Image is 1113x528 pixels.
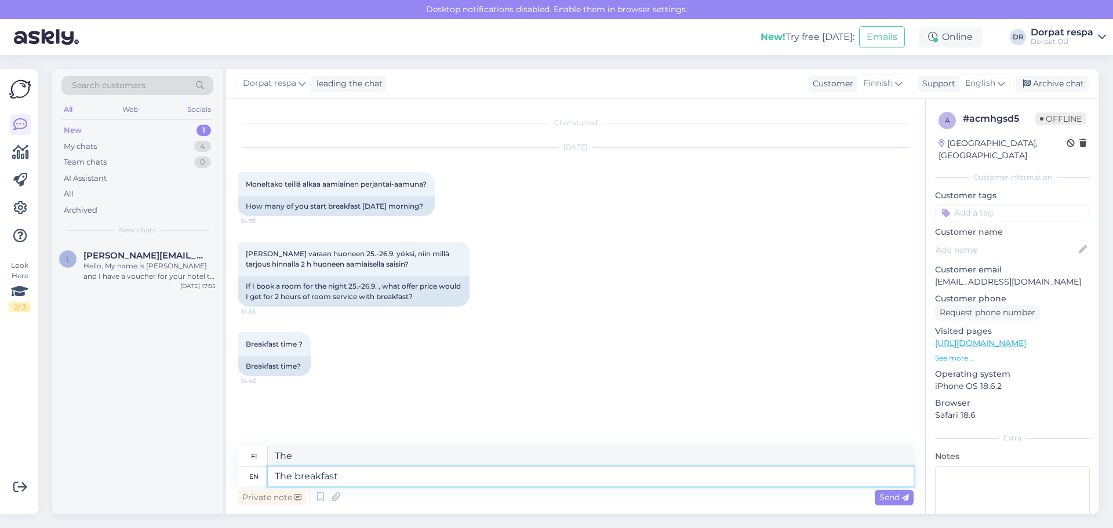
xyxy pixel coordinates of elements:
[312,78,383,90] div: leading the chat
[935,264,1090,276] p: Customer email
[1010,29,1026,45] div: DR
[64,205,97,216] div: Archived
[1031,37,1093,46] div: Dorpat OÜ
[64,188,74,200] div: All
[1016,76,1089,92] div: Archive chat
[965,77,995,90] span: English
[238,276,470,307] div: If I book a room for the night 25.-26.9. , what offer price would I get for 2 hours of room servi...
[64,141,97,152] div: My chats
[935,368,1090,380] p: Operating system
[83,250,204,261] span: lourenco.m.catarina@gmail.com
[246,340,303,348] span: Breakfast time ?
[243,77,296,90] span: Dorpat respa
[935,190,1090,202] p: Customer tags
[241,217,285,225] span: 14:33
[241,307,285,316] span: 14:35
[238,142,914,152] div: [DATE]
[238,356,311,376] div: Breakfast time?
[246,180,427,188] span: Moneltako teillä alkaa aamiainen perjantai-aamuna?
[119,225,156,235] span: New chats
[246,249,451,268] span: [PERSON_NAME] varaan huoneen 25.-26.9. yöksi, niin millä tarjous hinnalla 2 h huoneen aamiaisella...
[268,446,914,466] textarea: The
[935,433,1090,443] div: Extra
[935,409,1090,421] p: Safari 18.6
[64,156,107,168] div: Team chats
[1031,28,1106,46] a: Dorpat respaDorpat OÜ
[194,156,211,168] div: 0
[935,172,1090,183] div: Customer information
[238,196,435,216] div: How many of you start breakfast [DATE] morning?
[935,204,1090,221] input: Add a tag
[859,26,905,48] button: Emails
[9,302,30,312] div: 2 / 3
[963,112,1035,126] div: # acmhgsd5
[1035,112,1086,125] span: Offline
[185,102,213,117] div: Socials
[194,141,211,152] div: 4
[251,446,257,466] div: fi
[238,490,306,505] div: Private note
[935,226,1090,238] p: Customer name
[9,260,30,312] div: Look Here
[761,31,785,42] b: New!
[238,118,914,128] div: Chat started
[64,173,107,184] div: AI Assistant
[9,78,31,100] img: Askly Logo
[66,254,70,263] span: l
[268,467,914,486] textarea: The breakfas
[935,380,1090,392] p: iPhone OS 18.6.2
[935,293,1090,305] p: Customer phone
[61,102,75,117] div: All
[935,305,1040,321] div: Request phone number
[120,102,140,117] div: Web
[863,77,893,90] span: Finnish
[939,137,1067,162] div: [GEOGRAPHIC_DATA], [GEOGRAPHIC_DATA]
[935,450,1090,463] p: Notes
[197,125,211,136] div: 1
[808,78,853,90] div: Customer
[945,116,950,125] span: a
[918,78,955,90] div: Support
[64,125,82,136] div: New
[180,282,216,290] div: [DATE] 17:55
[83,261,216,282] div: Hello, My name is [PERSON_NAME] and I have a voucher for your hotel to be staying from [DATE] to ...
[879,492,909,502] span: Send
[919,27,982,48] div: Online
[249,467,259,486] div: en
[936,243,1076,256] input: Add name
[761,30,854,44] div: Try free [DATE]:
[935,338,1026,348] a: [URL][DOMAIN_NAME]
[935,276,1090,288] p: [EMAIL_ADDRESS][DOMAIN_NAME]
[72,79,146,92] span: Search customers
[935,325,1090,337] p: Visited pages
[935,353,1090,363] p: See more ...
[935,397,1090,409] p: Browser
[1031,28,1093,37] div: Dorpat respa
[241,377,285,385] span: 14:40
